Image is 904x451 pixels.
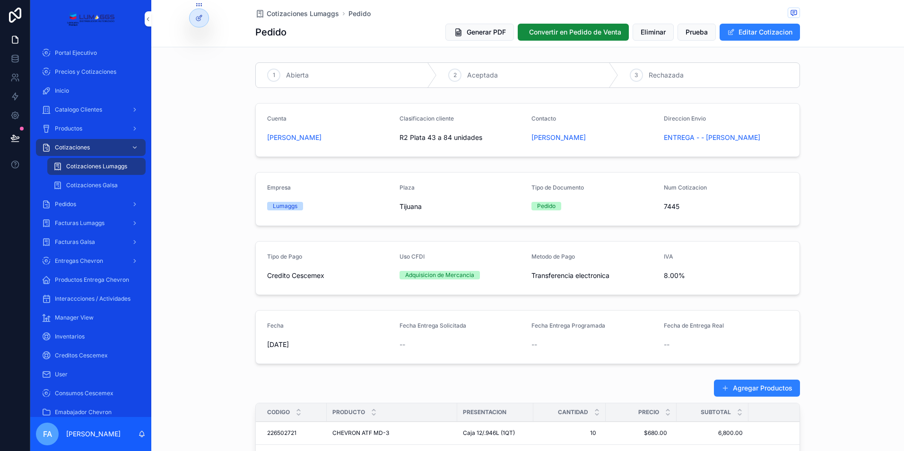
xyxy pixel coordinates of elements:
a: Portal Ejecutivo [36,44,146,61]
span: Convertir en Pedido de Venta [529,27,621,37]
span: User [55,371,68,378]
span: Plaza [400,184,415,191]
span: Catalogo Clientes [55,106,102,113]
a: Caja 12/.946L (1QT) [463,429,528,437]
span: Rechazada [649,70,684,80]
span: 226502721 [267,429,296,437]
a: Facturas Lumaggs [36,215,146,232]
span: Pedidos [55,200,76,208]
span: Credito Cescemex [267,271,324,280]
span: 1 [273,71,275,79]
span: Creditos Cescemex [55,352,108,359]
a: Creditos Cescemex [36,347,146,364]
a: Facturas Galsa [36,234,146,251]
span: Cotizaciones Lumaggs [267,9,339,18]
span: 10 [543,429,596,437]
a: Catalogo Clientes [36,101,146,118]
span: Prueba [686,27,708,37]
span: -- [531,340,537,349]
a: Cotizaciones Lumaggs [255,9,339,18]
a: Entregas Chevron [36,252,146,269]
img: App logo [67,11,114,26]
span: Abierta [286,70,309,80]
button: Agregar Productos [714,380,800,397]
span: CHEVRON ATF MD-3 [332,429,389,437]
span: Cantidad [558,408,588,416]
div: Pedido [537,202,556,210]
a: Interaccciones / Actividades [36,290,146,307]
a: Cotizaciones Lumaggs [47,158,146,175]
span: -- [664,340,669,349]
span: Aceptada [467,70,498,80]
button: Prueba [678,24,716,41]
span: [DATE] [267,340,392,349]
span: Transferencia electronica [531,271,609,280]
span: Presentacion [463,408,506,416]
span: Fecha [267,322,284,329]
a: Manager View [36,309,146,326]
span: Productos [55,125,82,132]
span: Empresa [267,184,291,191]
a: Consumos Cescemex [36,385,146,402]
span: Direccion Envio [664,115,706,122]
span: 2 [453,71,457,79]
a: Productos [36,120,146,137]
div: Adquisicion de Mercancia [405,271,474,279]
span: Tipo de Pago [267,253,302,260]
span: Uso CFDI [400,253,425,260]
span: Contacto [531,115,556,122]
span: Producto [332,408,365,416]
span: Pedido [348,9,371,18]
span: Generar PDF [467,27,506,37]
span: Manager View [55,314,94,321]
span: Productos Entrega Chevron [55,276,129,284]
a: Cotizaciones [36,139,146,156]
span: Fecha Entrega Solicitada [400,322,466,329]
span: 3 [635,71,638,79]
span: Num Cotizacion [664,184,707,191]
button: Editar Cotizacion [720,24,800,41]
a: Precios y Cotizaciones [36,63,146,80]
span: Clasificacion cliente [400,115,454,122]
button: Generar PDF [445,24,514,41]
a: [PERSON_NAME] [267,133,322,142]
span: Facturas Lumaggs [55,219,104,227]
a: Inicio [36,82,146,99]
span: Eliminar [641,27,666,37]
span: Metodo de Pago [531,253,575,260]
a: CHEVRON ATF MD-3 [332,429,452,437]
span: ENTREGA - - [PERSON_NAME] [664,133,760,142]
a: $7,344.00 [748,429,828,437]
span: Subtotal [701,408,731,416]
span: Codigo [267,408,290,416]
a: 6,800.00 [682,429,743,437]
div: Lumaggs [273,202,297,210]
a: Pedidos [36,196,146,213]
span: Cotizaciones [55,144,90,151]
span: -- [400,340,405,349]
span: Interaccciones / Actividades [55,295,130,303]
span: Fecha de Entrega Real [664,322,724,329]
a: Cotizaciones Galsa [47,177,146,194]
span: Portal Ejecutivo [55,49,97,57]
span: 8.00% [664,271,789,280]
span: Cotizaciones Galsa [66,182,118,189]
span: Consumos Cescemex [55,390,113,397]
span: FA [43,428,52,440]
span: Inventarios [55,333,85,340]
a: [PERSON_NAME] [531,133,586,142]
span: Tipo de Documento [531,184,584,191]
a: Inventarios [36,328,146,345]
span: $680.00 [615,429,667,437]
span: Caja 12/.946L (1QT) [463,429,515,437]
span: Facturas Galsa [55,238,95,246]
span: Cotizaciones Lumaggs [66,163,127,170]
span: Entregas Chevron [55,257,103,265]
button: Convertir en Pedido de Venta [518,24,629,41]
span: Precios y Cotizaciones [55,68,116,76]
span: Tijuana [400,202,422,211]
